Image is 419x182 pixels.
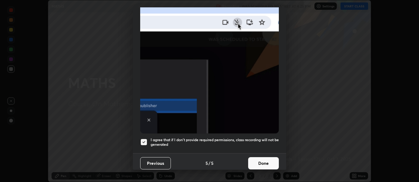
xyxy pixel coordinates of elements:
[209,160,210,166] h4: /
[206,160,208,166] h4: 5
[151,137,279,147] h5: I agree that if I don't provide required permissions, class recording will not be generated
[140,157,171,169] button: Previous
[248,157,279,169] button: Done
[211,160,213,166] h4: 5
